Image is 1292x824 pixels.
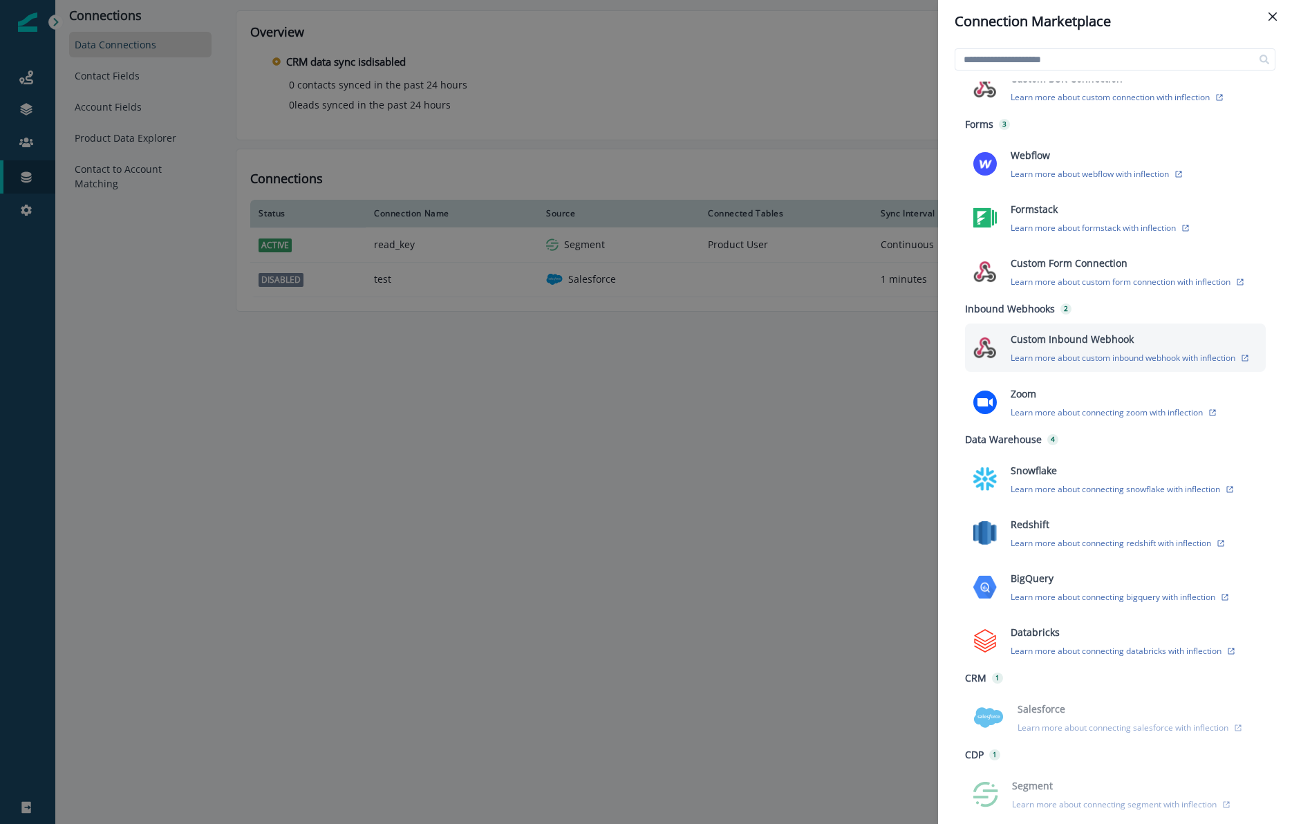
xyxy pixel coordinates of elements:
p: Learn more about connecting segment with inflection [1012,798,1217,810]
p: Learn more about connecting salesforce with inflection [1018,722,1228,733]
button: Learn more about custom form connection with inflection [1011,276,1244,288]
button: Learn more about connecting bigquery with inflection [1011,591,1229,603]
p: Learn more about custom connection with inflection [1011,91,1210,103]
p: CDP [965,747,984,762]
button: Learn more about webflow with inflection [1011,168,1183,180]
p: Zoom [1011,386,1036,401]
p: 4 [1051,434,1055,444]
p: 1 [995,673,1000,683]
button: Learn more about connecting databricks with inflection [1011,645,1235,657]
p: Learn more about connecting databricks with inflection [1011,645,1221,657]
img: webflow [973,152,997,176]
button: Learn more about custom inbound webhook with inflection [1011,352,1249,364]
p: CRM [965,671,986,685]
p: Inbound Webhooks [965,301,1055,316]
button: Learn more about formstack with inflection [1011,222,1190,234]
div: Connection Marketplace [955,11,1275,32]
img: salesforce [973,702,1004,733]
img: zoom [973,391,997,414]
p: Webflow [1011,148,1050,162]
p: 3 [1002,119,1007,129]
p: Segment [1012,778,1053,793]
p: Custom Form Connection [1011,256,1127,270]
p: Redshift [1011,517,1049,532]
img: bigquery [973,575,997,599]
button: Learn more about connecting salesforce with inflection [1018,722,1242,733]
p: Databricks [1011,625,1060,639]
p: Salesforce [1018,702,1065,716]
button: Learn more about custom connection with inflection [1011,91,1224,103]
p: Formstack [1011,202,1058,216]
img: formstack [973,206,997,230]
button: Learn more about connecting redshift with inflection [1011,537,1225,549]
p: Learn more about custom form connection with inflection [1011,276,1230,288]
p: Learn more about formstack with inflection [1011,222,1176,234]
p: Learn more about connecting snowflake with inflection [1011,483,1220,495]
p: Data Warehouse [965,432,1042,447]
p: BigQuery [1011,571,1054,586]
button: Close [1262,6,1284,28]
button: Learn more about connecting segment with inflection [1012,798,1230,810]
p: 2 [1064,303,1068,314]
p: Learn more about webflow with inflection [1011,168,1169,180]
img: snowflake [973,467,997,491]
p: Custom Inbound Webhook [1011,332,1134,346]
img: custom form [973,260,997,283]
p: Learn more about connecting bigquery with inflection [1011,591,1215,603]
p: Learn more about connecting redshift with inflection [1011,537,1211,549]
img: generic inbound webhook [973,75,997,99]
img: redshift [973,521,997,545]
img: generic inbound webhook [973,336,997,359]
button: Learn more about connecting snowflake with inflection [1011,483,1234,495]
button: Learn more about connecting zoom with inflection [1011,406,1217,418]
p: Learn more about connecting zoom with inflection [1011,406,1203,418]
p: Snowflake [1011,463,1057,478]
img: segment [973,781,998,807]
p: Learn more about custom inbound webhook with inflection [1011,352,1235,364]
p: Forms [965,117,993,131]
p: 1 [993,749,997,760]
